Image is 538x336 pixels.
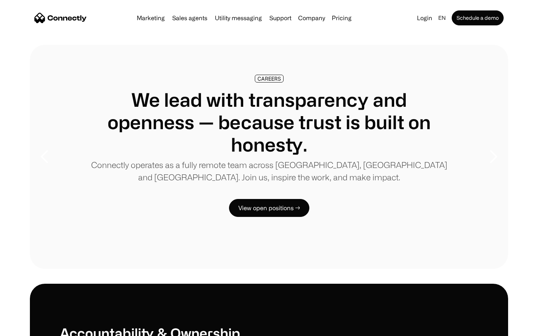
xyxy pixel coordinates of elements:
a: Sales agents [169,15,210,21]
a: View open positions → [229,199,309,217]
div: CAREERS [257,76,281,81]
a: Marketing [134,15,168,21]
div: Company [298,13,325,23]
ul: Language list [15,323,45,333]
a: Login [414,13,435,23]
h1: We lead with transparency and openness — because trust is built on honesty. [90,88,448,156]
a: Schedule a demo [452,10,504,25]
p: Connectly operates as a fully remote team across [GEOGRAPHIC_DATA], [GEOGRAPHIC_DATA] and [GEOGRA... [90,159,448,183]
a: Pricing [329,15,355,21]
a: Utility messaging [212,15,265,21]
aside: Language selected: English [7,322,45,333]
div: en [438,13,446,23]
a: Support [266,15,294,21]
